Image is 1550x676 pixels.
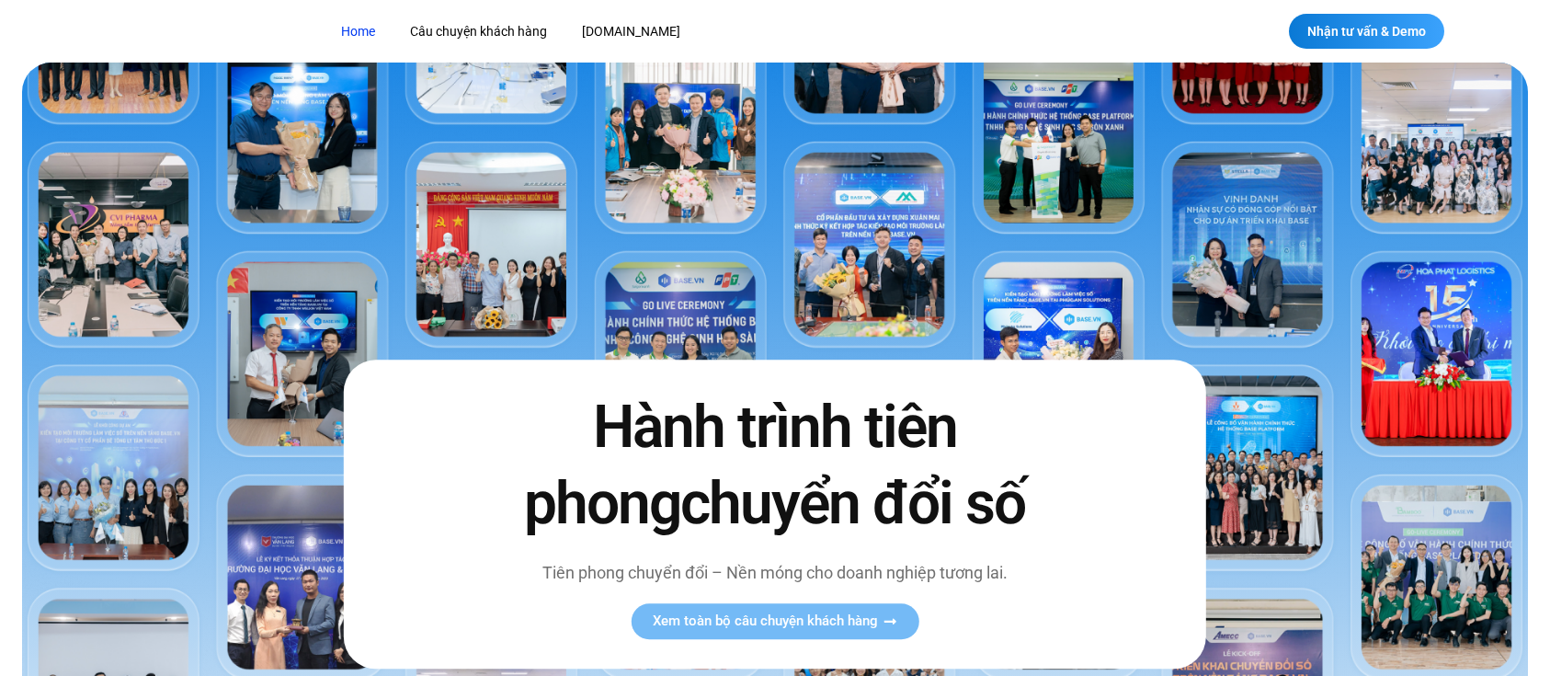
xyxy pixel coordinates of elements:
h2: Hành trình tiên phong [485,389,1065,542]
span: chuyển đổi số [680,470,1025,539]
a: Xem toàn bộ câu chuyện khách hàng [631,604,918,640]
a: Home [327,15,389,49]
span: Xem toàn bộ câu chuyện khách hàng [653,615,878,629]
span: Nhận tư vấn & Demo [1307,25,1426,38]
nav: Menu [327,15,1040,49]
a: Nhận tư vấn & Demo [1289,14,1444,49]
a: Câu chuyện khách hàng [396,15,561,49]
p: Tiên phong chuyển đổi – Nền móng cho doanh nghiệp tương lai. [485,561,1065,586]
a: [DOMAIN_NAME] [568,15,694,49]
